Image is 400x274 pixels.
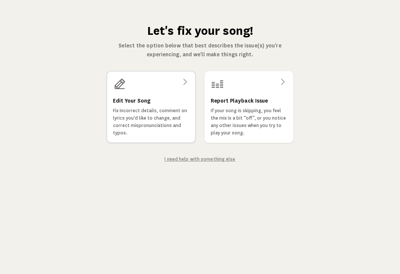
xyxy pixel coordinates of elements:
[113,107,189,137] p: Fix incorrect details, comment on lyrics you'd like to change, and correct mispronunciations and ...
[211,107,287,137] p: If your song is skipping, you feel the mix is a bit “off”, or you notice any other issues when yo...
[164,156,235,162] a: I need help with something else
[113,97,150,106] h3: Edit Your Song
[106,41,294,59] p: Select the option below that best describes the issue(s) you're experiencing, and we'll make thin...
[106,24,294,39] h1: Let's fix your song!
[204,71,293,143] a: Report Playback IssueIf your song is skipping, you feel the mix is a bit “off”, or you notice any...
[211,97,268,106] h3: Report Playback Issue
[107,71,196,143] a: Edit Your SongFix incorrect details, comment on lyrics you'd like to change, and correct mispronu...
